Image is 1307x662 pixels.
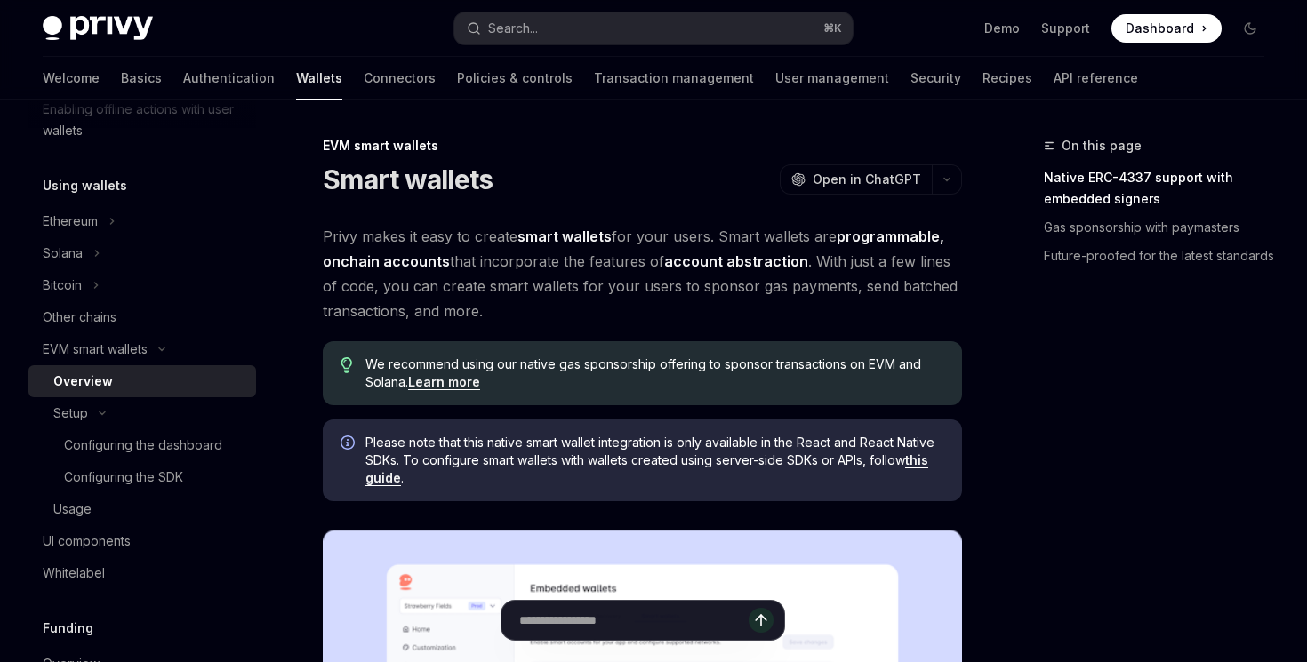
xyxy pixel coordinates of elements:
[341,435,358,453] svg: Info
[53,498,92,520] div: Usage
[43,211,98,232] div: Ethereum
[1044,213,1279,242] a: Gas sponsorship with paymasters
[43,57,100,100] a: Welcome
[775,57,889,100] a: User management
[1041,20,1090,37] a: Support
[1111,14,1222,43] a: Dashboard
[813,171,921,188] span: Open in ChatGPT
[1126,20,1194,37] span: Dashboard
[28,493,256,525] a: Usage
[43,339,148,360] div: EVM smart wallets
[28,429,256,461] a: Configuring the dashboard
[28,237,256,269] button: Toggle Solana section
[457,57,573,100] a: Policies & controls
[43,175,127,196] h5: Using wallets
[43,307,116,328] div: Other chains
[64,435,222,456] div: Configuring the dashboard
[296,57,342,100] a: Wallets
[664,252,808,271] a: account abstraction
[323,137,962,155] div: EVM smart wallets
[43,618,93,639] h5: Funding
[183,57,275,100] a: Authentication
[982,57,1032,100] a: Recipes
[53,403,88,424] div: Setup
[43,562,105,584] div: Whitelabel
[341,357,353,373] svg: Tip
[43,530,131,552] div: UI components
[1044,164,1279,213] a: Native ERC-4337 support with embedded signers
[408,374,480,390] a: Learn more
[28,557,256,589] a: Whitelabel
[1062,135,1142,156] span: On this page
[43,275,82,296] div: Bitcoin
[28,301,256,333] a: Other chains
[1044,242,1279,270] a: Future-proofed for the latest standards
[517,227,612,245] strong: smart wallets
[28,205,256,237] button: Toggle Ethereum section
[64,467,183,488] div: Configuring the SDK
[364,57,436,100] a: Connectors
[121,57,162,100] a: Basics
[28,397,256,429] button: Toggle Setup section
[910,57,961,100] a: Security
[488,18,538,39] div: Search...
[43,243,83,264] div: Solana
[323,224,962,323] span: Privy makes it easy to create for your users. Smart wallets are that incorporate the features of ...
[28,365,256,397] a: Overview
[28,333,256,365] button: Toggle EVM smart wallets section
[365,355,944,391] span: We recommend using our native gas sponsorship offering to sponsor transactions on EVM and Solana.
[28,461,256,493] a: Configuring the SDK
[365,434,944,487] span: Please note that this native smart wallet integration is only available in the React and React Na...
[823,21,842,36] span: ⌘ K
[1054,57,1138,100] a: API reference
[323,164,493,195] h1: Smart wallets
[984,20,1020,37] a: Demo
[594,57,754,100] a: Transaction management
[28,525,256,557] a: UI components
[53,371,113,392] div: Overview
[519,601,749,640] input: Ask a question...
[1236,14,1264,43] button: Toggle dark mode
[749,608,774,633] button: Send message
[780,164,932,195] button: Open in ChatGPT
[43,16,153,41] img: dark logo
[454,12,852,44] button: Open search
[28,269,256,301] button: Toggle Bitcoin section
